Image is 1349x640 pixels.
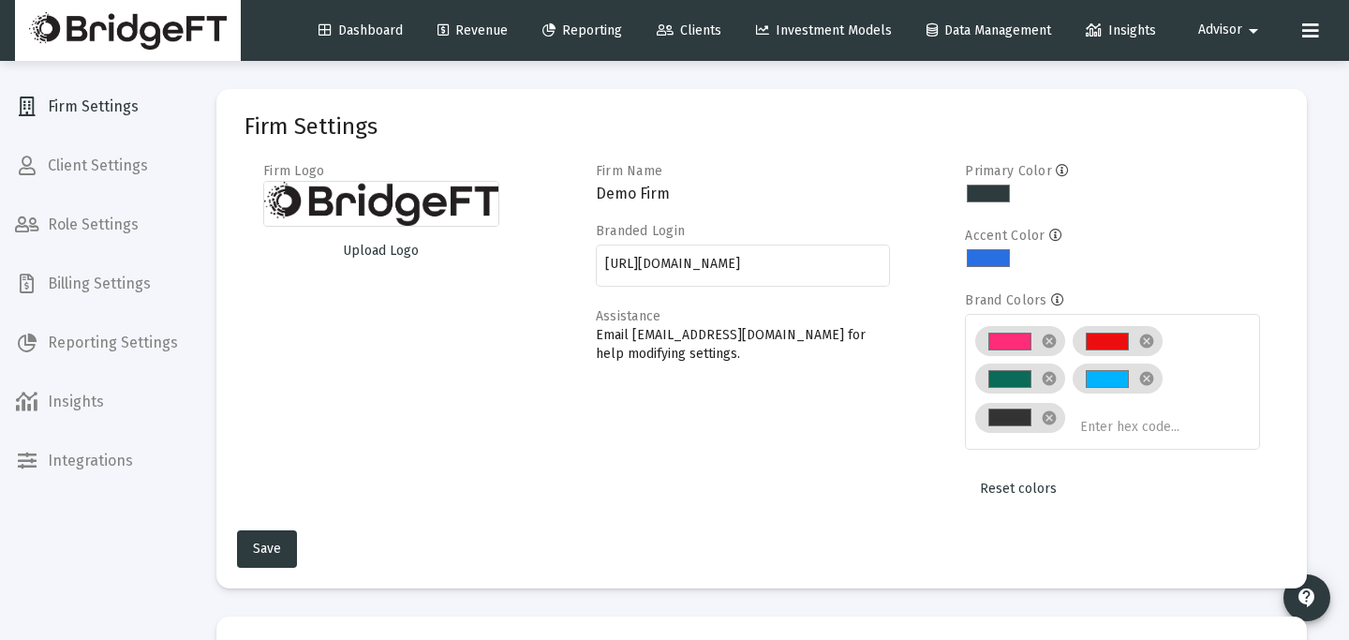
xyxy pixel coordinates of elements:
[263,232,499,270] button: Upload Logo
[7,50,1021,81] span: Should you have any questions, .
[7,50,1021,81] strong: please contact us at [EMAIL_ADDRESS][DOMAIN_NAME] for further clarification
[304,12,418,50] a: Dashboard
[596,326,891,364] p: Email [EMAIL_ADDRESS][DOMAIN_NAME] for help modifying settings.
[319,22,403,38] span: Dashboard
[237,530,297,568] button: Save
[542,22,622,38] span: Reporting
[263,181,499,227] img: Firm logo
[1176,11,1287,49] button: Advisor
[1242,12,1265,50] mat-icon: arrow_drop_down
[1041,409,1058,426] mat-icon: cancel
[253,541,281,557] span: Save
[343,243,419,259] span: Upload Logo
[1086,22,1156,38] span: Insights
[741,12,907,50] a: Investment Models
[422,12,523,50] a: Revenue
[1138,370,1155,387] mat-icon: cancel
[642,12,736,50] a: Clients
[657,22,721,38] span: Clients
[927,22,1051,38] span: Data Management
[596,223,686,239] label: Branded Login
[756,22,892,38] span: Investment Models
[912,12,1066,50] a: Data Management
[527,12,637,50] a: Reporting
[1080,420,1221,435] input: Enter hex code...
[437,22,508,38] span: Revenue
[965,292,1046,308] label: Brand Colors
[965,163,1052,179] label: Primary Color
[1138,333,1155,350] mat-icon: cancel
[596,181,891,207] h3: Demo Firm
[980,481,1057,497] span: Reset colors
[975,322,1251,439] mat-chip-list: Brand colors
[7,15,852,29] span: The information contained within these reports has been reconciled from sources deemed reliable b...
[1198,22,1242,38] span: Advisor
[965,470,1072,508] button: Reset colors
[7,32,997,63] span: Only the statements provided directly to you from your investment custodian can provide a full an...
[1041,333,1058,350] mat-icon: cancel
[596,308,661,324] label: Assistance
[29,12,227,50] img: Dashboard
[1071,12,1171,50] a: Insights
[965,228,1045,244] label: Accent Color
[1041,370,1058,387] mat-icon: cancel
[245,117,378,136] mat-card-title: Firm Settings
[263,163,325,179] label: Firm Logo
[596,163,663,179] label: Firm Name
